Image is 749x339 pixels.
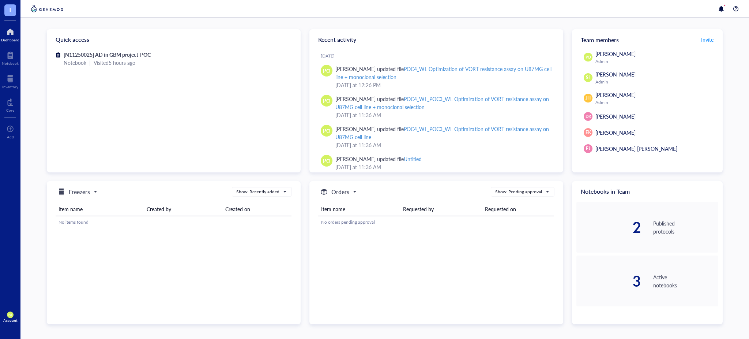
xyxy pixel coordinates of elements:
[335,155,422,163] div: [PERSON_NAME] updated file
[222,202,291,216] th: Created on
[595,100,715,105] div: Admin
[323,97,330,105] span: PO
[335,125,552,141] div: [PERSON_NAME] updated file
[404,155,422,163] div: Untitled
[144,202,222,216] th: Created by
[595,91,636,98] span: [PERSON_NAME]
[323,127,330,135] span: PO
[2,73,18,89] a: Inventory
[89,59,91,67] div: |
[309,29,563,50] div: Recent activity
[400,202,482,216] th: Requested by
[482,202,554,216] th: Requested on
[2,61,19,66] div: Notebook
[335,65,552,81] div: [PERSON_NAME] updated file
[6,96,14,112] a: Core
[576,220,641,235] div: 2
[585,54,591,60] span: PO
[595,145,677,152] span: [PERSON_NAME] [PERSON_NAME]
[321,219,551,226] div: No orders pending approval
[8,313,12,317] span: PO
[331,187,349,196] h5: Orders
[586,74,591,81] span: SL
[315,122,557,152] a: PO[PERSON_NAME] updated filePOC4_WL_POC3_WL Optimization of VORT resistance assay on U87MG cell l...
[47,29,301,50] div: Quick access
[335,141,552,149] div: [DATE] at 11:36 AM
[323,157,330,165] span: PO
[576,274,641,288] div: 3
[653,219,718,235] div: Published protocols
[2,49,19,66] a: Notebook
[595,79,715,85] div: Admin
[335,81,552,89] div: [DATE] at 12:26 PM
[595,50,636,57] span: [PERSON_NAME]
[323,67,330,75] span: PO
[29,4,65,13] img: genemod-logo
[6,108,14,112] div: Core
[595,59,715,64] div: Admin
[315,62,557,92] a: PO[PERSON_NAME] updated filePOC4_WL Optimization of VORT resistance assay on U87MG cell line + mo...
[8,5,12,14] span: T
[335,65,552,81] div: POC4_WL Optimization of VORT resistance assay on U87MG cell line + monoclonal selection
[586,95,591,101] span: JH
[2,85,18,89] div: Inventory
[335,95,549,111] div: POC4_WL_POC3_WL Optimization of VORT resistance assay on U87MG cell line + monoclonal selection
[586,145,590,152] span: EJ
[595,113,636,120] span: [PERSON_NAME]
[315,92,557,122] a: PO[PERSON_NAME] updated filePOC4_WL_POC3_WL Optimization of VORT resistance assay on U87MG cell l...
[586,129,591,136] span: EK
[585,113,591,120] span: DK
[335,95,552,111] div: [PERSON_NAME] updated file
[1,38,19,42] div: Dashboard
[321,53,557,59] div: [DATE]
[69,187,90,196] h5: Freezers
[1,26,19,42] a: Dashboard
[495,189,542,195] div: Show: Pending approval
[653,273,718,289] div: Active notebooks
[7,135,14,139] div: Add
[701,36,714,43] span: Invite
[318,202,400,216] th: Item name
[595,71,636,78] span: [PERSON_NAME]
[315,152,557,174] a: PO[PERSON_NAME] updated fileUntitled[DATE] at 11:36 AM
[64,51,151,58] span: [N11250025] AD in GBM project-POC
[56,202,144,216] th: Item name
[94,59,135,67] div: Visited 5 hours ago
[335,111,552,119] div: [DATE] at 11:36 AM
[572,29,723,50] div: Team members
[572,181,723,202] div: Notebooks in Team
[64,59,86,67] div: Notebook
[3,318,18,323] div: Account
[236,189,279,195] div: Show: Recently added
[701,34,714,45] button: Invite
[59,219,289,226] div: No items found
[335,125,549,141] div: POC4_WL_POC3_WL Optimization of VORT resistance assay on U87MG cell line
[595,129,636,136] span: [PERSON_NAME]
